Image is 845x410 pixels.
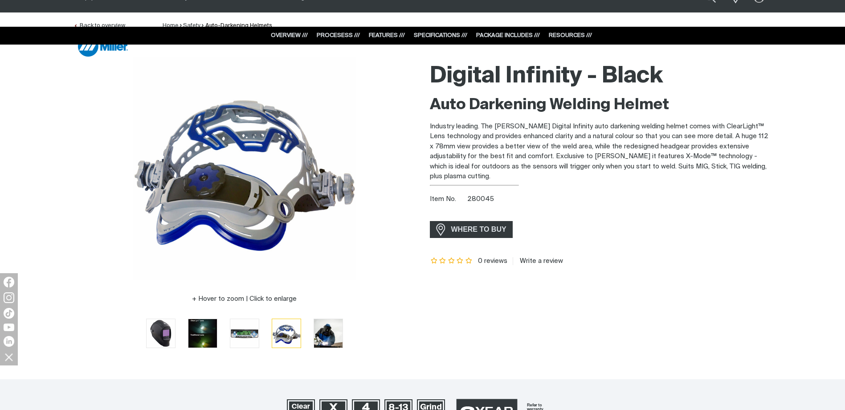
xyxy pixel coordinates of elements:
[467,196,494,202] span: 280045
[230,319,259,348] button: Go to slide 3
[369,33,405,38] a: FEATURES ///
[430,122,772,182] p: Industry leading. The [PERSON_NAME] Digital Infinity auto darkening welding helmet comes with Cle...
[147,319,175,348] img: Digital Infinity - Black
[314,319,343,348] img: Digital Infinity - Black
[272,319,301,348] button: Go to slide 4
[183,23,200,29] a: Safety
[549,33,592,38] a: RESOURCES ///
[430,258,474,264] span: Rating: {0}
[314,319,343,348] button: Go to slide 5
[4,308,14,319] img: TikTok
[163,21,272,30] nav: Breadcrumb
[187,294,302,304] button: Hover to zoom | Click to enlarge
[430,62,772,91] h1: Digital Infinity - Black
[73,23,125,29] a: Back to overview
[146,319,176,348] button: Go to slide 1
[445,222,512,237] span: WHERE TO BUY
[205,23,272,29] a: Auto-Darkening Helmets
[272,319,301,348] img: Digital Infinity - Black
[430,194,466,205] span: Item No.
[230,319,259,348] img: Digital Infinity - Black
[1,349,16,365] img: hide socials
[317,33,360,38] a: PROCESESS ///
[430,95,772,115] h2: Auto Darkening Welding Helmet
[476,33,540,38] a: PACKAGE INCLUDES ///
[414,33,467,38] a: SPECIFICATIONS ///
[4,324,14,331] img: YouTube
[271,33,308,38] a: OVERVIEW ///
[430,221,513,238] a: WHERE TO BUY
[188,319,217,348] img: Digital Infinity - Black
[478,258,507,264] span: 0 reviews
[4,292,14,303] img: Instagram
[188,319,217,348] button: Go to slide 2
[133,57,356,280] img: Digital Infinity - Black
[163,23,179,29] a: Home
[513,257,563,265] a: Write a review
[4,277,14,287] img: Facebook
[4,336,14,347] img: LinkedIn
